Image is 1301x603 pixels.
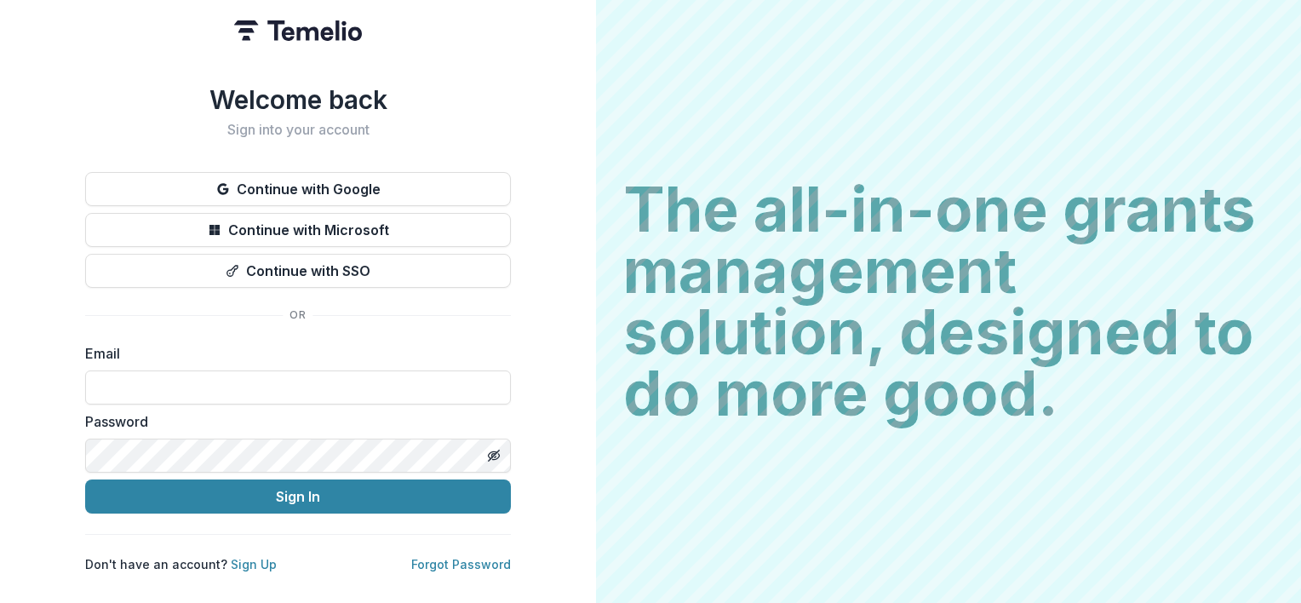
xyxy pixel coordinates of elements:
button: Toggle password visibility [480,442,507,469]
label: Password [85,411,501,432]
button: Continue with Microsoft [85,213,511,247]
a: Sign Up [231,557,277,571]
a: Forgot Password [411,557,511,571]
button: Continue with SSO [85,254,511,288]
button: Sign In [85,480,511,514]
img: Temelio [234,20,362,41]
button: Continue with Google [85,172,511,206]
h2: Sign into your account [85,122,511,138]
p: Don't have an account? [85,555,277,573]
label: Email [85,343,501,364]
h1: Welcome back [85,84,511,115]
